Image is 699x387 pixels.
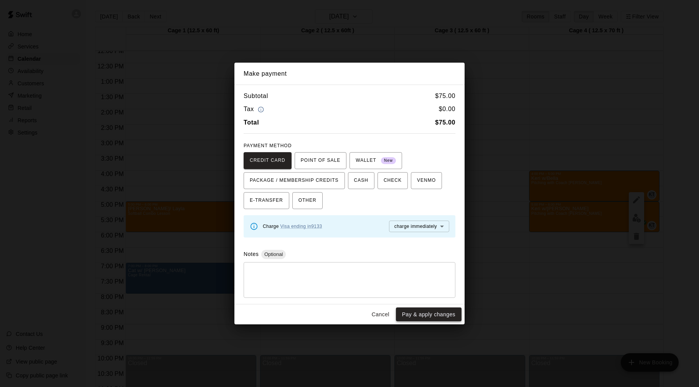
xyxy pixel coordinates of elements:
[384,174,402,187] span: CHECK
[244,143,292,148] span: PAYMENT METHOD
[368,307,393,322] button: Cancel
[348,172,374,189] button: CASH
[417,174,436,187] span: VENMO
[301,154,340,167] span: POINT OF SALE
[244,119,259,126] b: Total
[250,194,283,207] span: E-TRANSFER
[244,172,345,189] button: PACKAGE / MEMBERSHIP CREDITS
[250,174,339,187] span: PACKAGE / MEMBERSHIP CREDITS
[298,194,317,207] span: OTHER
[394,224,437,229] span: charge immediately
[439,104,455,115] h6: $ 0.00
[411,172,442,189] button: VENMO
[435,119,455,126] b: $ 75.00
[295,152,346,169] button: POINT OF SALE
[261,251,286,257] span: Optional
[349,152,402,169] button: WALLET New
[244,192,289,209] button: E-TRANSFER
[234,63,465,85] h2: Make payment
[280,224,322,229] a: Visa ending in 9133
[263,224,322,229] span: Charge
[396,307,462,322] button: Pay & apply changes
[244,104,266,115] h6: Tax
[244,91,268,101] h6: Subtotal
[292,192,323,209] button: OTHER
[354,174,368,187] span: CASH
[378,172,408,189] button: CHECK
[356,154,396,167] span: WALLET
[435,91,455,101] h6: $ 75.00
[244,152,292,169] button: CREDIT CARD
[244,251,259,257] label: Notes
[381,156,396,166] span: New
[250,154,285,167] span: CREDIT CARD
